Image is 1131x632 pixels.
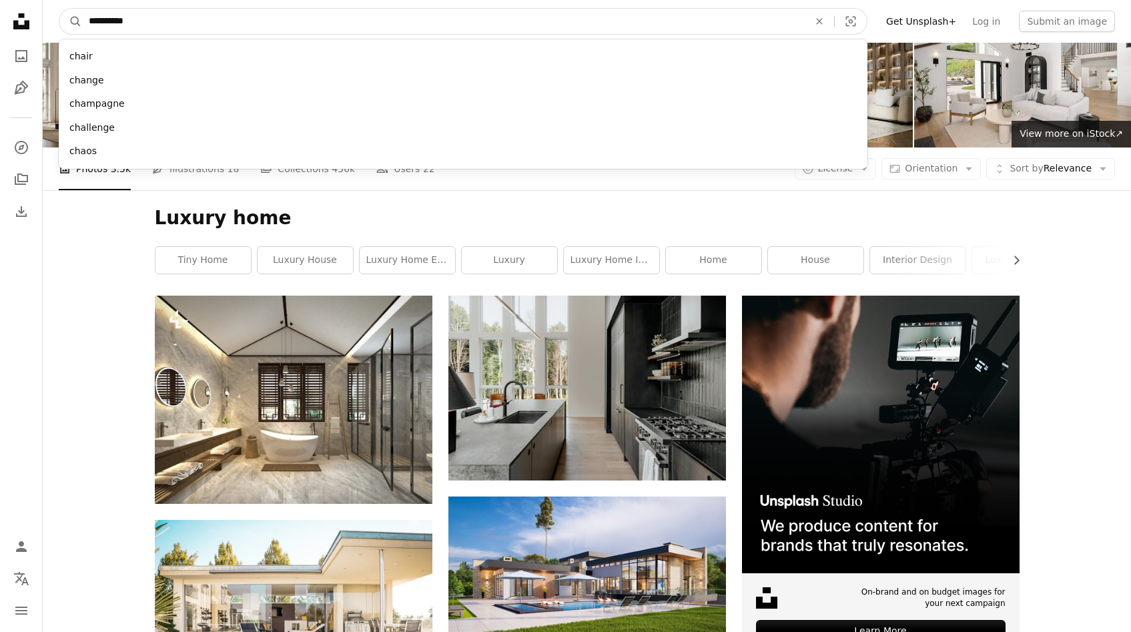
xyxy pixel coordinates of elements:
[795,158,877,180] button: License
[1012,121,1131,147] a: View more on iStock↗
[8,8,35,37] a: Home — Unsplash
[448,569,726,581] a: a modern house with a pool and lounge chairs
[8,134,35,161] a: Explore
[8,166,35,193] a: Collections
[914,3,1131,147] img: Modern living room with white furniture, wooden floor, and large windows overlooking a backyard.
[59,45,867,69] div: chair
[756,587,777,609] img: file-1631678316303-ed18b8b5cb9cimage
[964,11,1008,32] a: Log in
[8,533,35,560] a: Log in / Sign up
[462,247,557,274] a: luxury
[155,296,432,504] img: 3D Render of Luxury Bathroom
[59,69,867,93] div: change
[448,296,726,481] img: a kitchen with a stove top oven next to a window
[155,606,432,618] a: white and brown concrete building
[805,9,834,34] button: Clear
[8,198,35,225] a: Download History
[1019,11,1115,32] button: Submit an image
[260,147,355,190] a: Collections 450k
[43,3,260,147] img: Modern Living Room Design with Open Dining Area - Digitally Generated
[8,565,35,592] button: Language
[228,162,240,176] span: 18
[852,587,1006,609] span: On-brand and on budget images for your next campaign
[155,206,1020,230] h1: Luxury home
[1010,162,1092,176] span: Relevance
[835,9,867,34] button: Visual search
[972,247,1068,274] a: luxury interior
[376,147,435,190] a: Users 22
[986,158,1115,180] button: Sort byRelevance
[878,11,964,32] a: Get Unsplash+
[258,247,353,274] a: luxury house
[1010,163,1043,174] span: Sort by
[905,163,958,174] span: Orientation
[155,247,251,274] a: tiny home
[155,394,432,406] a: 3D Render of Luxury Bathroom
[448,382,726,394] a: a kitchen with a stove top oven next to a window
[666,247,761,274] a: home
[1020,128,1123,139] span: View more on iStock ↗
[8,75,35,101] a: Illustrations
[564,247,659,274] a: luxury home interior
[59,139,867,164] div: chaos
[59,116,867,140] div: challenge
[59,92,867,116] div: champagne
[59,9,82,34] button: Search Unsplash
[1004,247,1020,274] button: scroll list to the right
[423,162,435,176] span: 22
[870,247,966,274] a: interior design
[742,296,1020,573] img: file-1715652217532-464736461acbimage
[8,43,35,69] a: Photos
[152,147,239,190] a: Illustrations 18
[59,8,867,35] form: Find visuals sitewide
[768,247,863,274] a: house
[881,158,981,180] button: Orientation
[8,597,35,624] button: Menu
[360,247,455,274] a: luxury home exterior
[332,162,355,176] span: 450k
